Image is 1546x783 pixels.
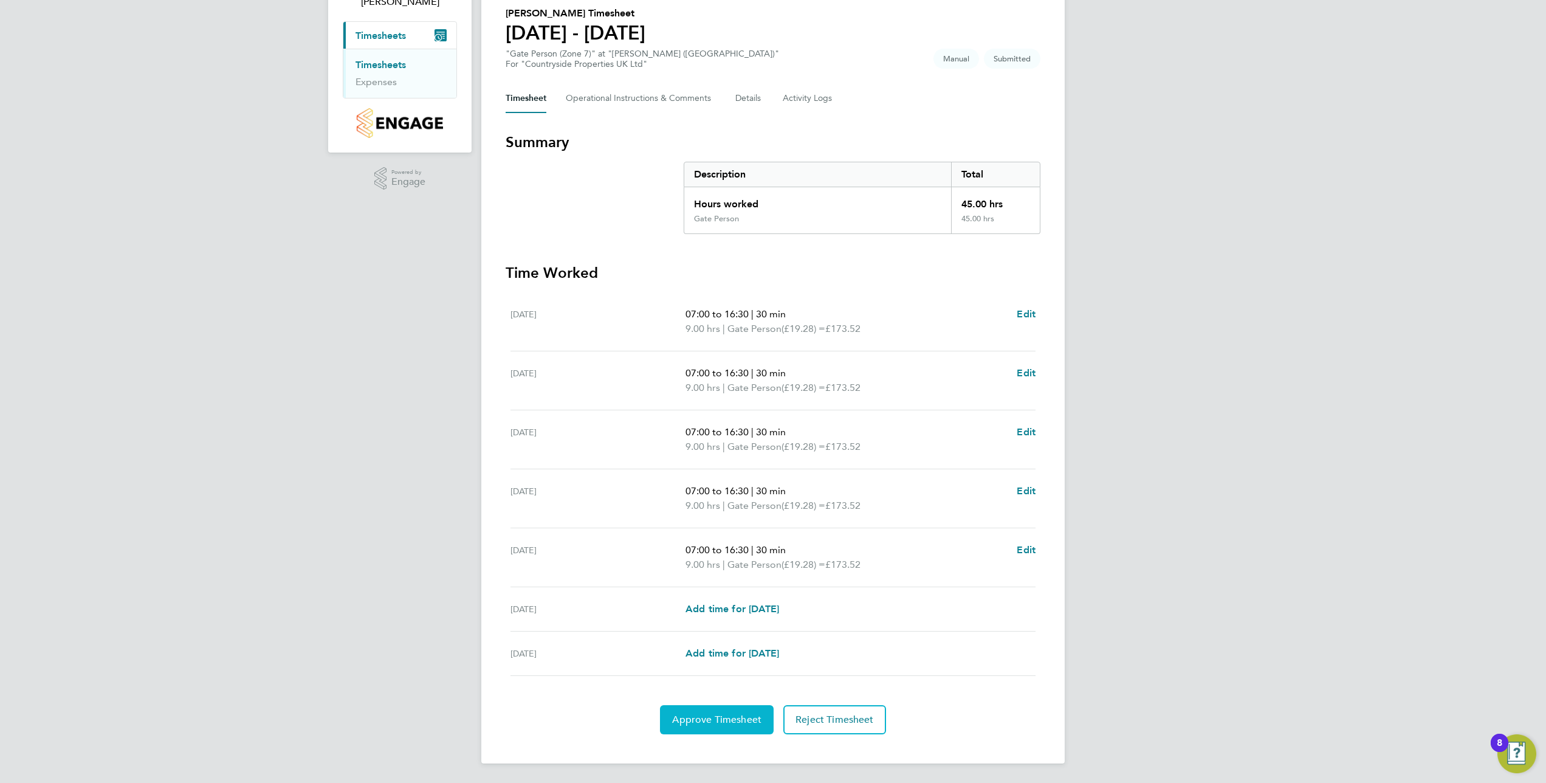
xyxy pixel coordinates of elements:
span: | [723,441,725,452]
button: Operational Instructions & Comments [566,84,716,113]
span: | [751,426,754,438]
span: 30 min [756,485,786,497]
span: 30 min [756,544,786,556]
span: Add time for [DATE] [685,647,779,659]
span: Edit [1017,367,1036,379]
span: | [751,544,754,556]
div: Total [951,162,1040,187]
div: 8 [1497,743,1502,759]
img: countryside-properties-logo-retina.png [357,108,442,138]
span: | [751,308,754,320]
span: This timesheet is Submitted. [984,49,1040,69]
div: [DATE] [510,366,685,395]
div: Timesheets [343,49,456,98]
span: | [723,559,725,570]
span: Edit [1017,544,1036,556]
a: Expenses [356,76,397,88]
div: [DATE] [510,484,685,513]
h3: Summary [506,133,1040,152]
span: 9.00 hrs [685,559,720,570]
button: Open Resource Center, 8 new notifications [1497,734,1536,773]
span: 9.00 hrs [685,500,720,511]
span: 07:00 to 16:30 [685,426,749,438]
a: Edit [1017,484,1036,498]
span: 30 min [756,426,786,438]
div: [DATE] [510,307,685,336]
span: Add time for [DATE] [685,603,779,615]
div: 45.00 hrs [951,187,1040,214]
span: Reject Timesheet [795,714,874,726]
a: Go to home page [343,108,457,138]
span: £173.52 [825,441,861,452]
button: Timesheet [506,84,546,113]
button: Activity Logs [783,84,834,113]
span: Gate Person [727,381,782,395]
div: "Gate Person (Zone 7)" at "[PERSON_NAME] ([GEOGRAPHIC_DATA])" [506,49,779,69]
a: Powered byEngage [374,167,426,190]
div: 45.00 hrs [951,214,1040,233]
span: Gate Person [727,440,782,454]
a: Edit [1017,425,1036,440]
div: [DATE] [510,646,685,661]
span: | [723,500,725,511]
span: Edit [1017,426,1036,438]
span: (£19.28) = [782,559,825,570]
span: (£19.28) = [782,500,825,511]
div: For "Countryside Properties UK Ltd" [506,59,779,69]
span: 07:00 to 16:30 [685,308,749,320]
span: 07:00 to 16:30 [685,544,749,556]
section: Timesheet [506,133,1040,734]
div: [DATE] [510,602,685,616]
span: Approve Timesheet [672,714,761,726]
a: Edit [1017,543,1036,557]
h1: [DATE] - [DATE] [506,21,645,45]
span: 30 min [756,308,786,320]
span: (£19.28) = [782,323,825,334]
h3: Time Worked [506,263,1040,283]
span: £173.52 [825,559,861,570]
button: Timesheets [343,22,456,49]
div: Hours worked [684,187,951,214]
button: Reject Timesheet [783,705,886,734]
span: Gate Person [727,498,782,513]
div: [DATE] [510,425,685,454]
button: Details [735,84,763,113]
button: Approve Timesheet [660,705,774,734]
span: Timesheets [356,30,406,41]
a: Add time for [DATE] [685,646,779,661]
span: | [723,323,725,334]
span: | [751,485,754,497]
a: Timesheets [356,59,406,71]
span: Gate Person [727,322,782,336]
h2: [PERSON_NAME] Timesheet [506,6,645,21]
span: Edit [1017,308,1036,320]
span: (£19.28) = [782,441,825,452]
span: 9.00 hrs [685,441,720,452]
span: 07:00 to 16:30 [685,485,749,497]
span: | [723,382,725,393]
span: £173.52 [825,500,861,511]
span: £173.52 [825,323,861,334]
a: Edit [1017,307,1036,322]
div: Summary [684,162,1040,234]
span: | [751,367,754,379]
a: Edit [1017,366,1036,381]
span: This timesheet was manually created. [933,49,979,69]
span: 9.00 hrs [685,382,720,393]
span: £173.52 [825,382,861,393]
span: 07:00 to 16:30 [685,367,749,379]
div: Description [684,162,951,187]
span: Gate Person [727,557,782,572]
div: [DATE] [510,543,685,572]
span: Engage [391,177,425,187]
span: (£19.28) = [782,382,825,393]
a: Add time for [DATE] [685,602,779,616]
span: 30 min [756,367,786,379]
div: Gate Person [694,214,739,224]
span: 9.00 hrs [685,323,720,334]
span: Edit [1017,485,1036,497]
span: Powered by [391,167,425,178]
